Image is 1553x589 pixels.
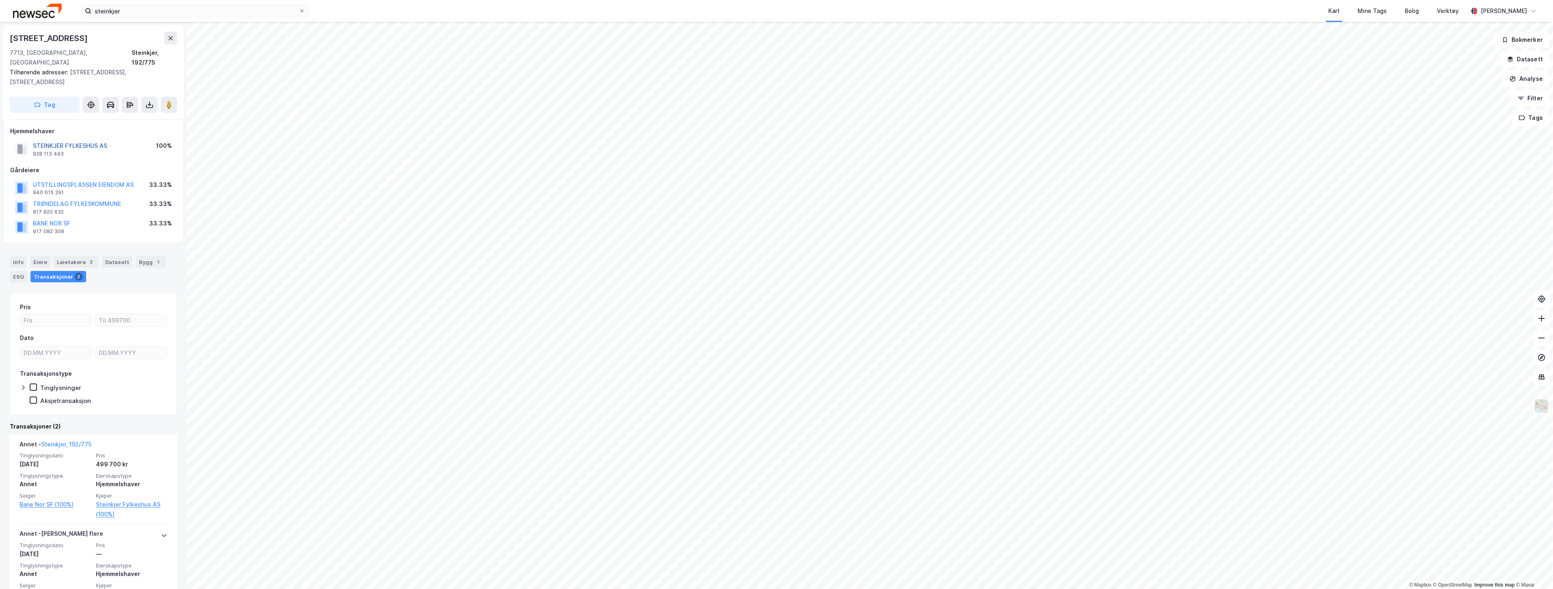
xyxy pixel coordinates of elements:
span: Selger [20,582,91,589]
iframe: Chat Widget [1512,550,1553,589]
div: 2 [75,273,83,281]
div: 33.33% [149,180,172,190]
span: Tinglysningstype [20,562,91,569]
div: Steinkjer, 192/775 [132,48,177,67]
div: 3 [87,258,95,266]
div: Annet [20,569,91,579]
div: — [96,549,167,559]
div: 817 920 632 [33,209,64,215]
div: Info [10,256,27,268]
span: Eierskapstype [96,472,167,479]
div: [PERSON_NAME] [1481,6,1527,16]
div: Annet - [20,440,91,453]
input: Til 499700 [95,314,167,326]
button: Analyse [1503,71,1550,87]
div: Verktøy [1437,6,1459,16]
div: ESG [10,271,27,282]
div: [STREET_ADDRESS], [STREET_ADDRESS] [10,67,171,87]
div: Bygg [136,256,166,268]
span: Kjøper [96,492,167,499]
a: Mapbox [1409,582,1432,588]
div: 33.33% [149,199,172,209]
div: [DATE] [20,459,91,469]
div: [STREET_ADDRESS] [10,32,89,45]
div: Transaksjoner [30,271,86,282]
div: Pris [20,302,31,312]
div: 1 [154,258,163,266]
div: [DATE] [20,549,91,559]
input: Fra [20,314,91,326]
div: Aksjetransaksjon [40,397,91,405]
div: 940 615 291 [33,189,64,196]
input: DD.MM.YYYY [95,346,167,359]
span: Selger [20,492,91,499]
div: Annet [20,479,91,489]
span: Kjøper [96,582,167,589]
div: Mine Tags [1358,6,1387,16]
div: Tinglysninger [40,384,81,392]
div: Kontrollprogram for chat [1512,550,1553,589]
a: Steinkjer Fylkeshus AS (100%) [96,500,167,519]
span: Pris [96,452,167,459]
input: Søk på adresse, matrikkel, gårdeiere, leietakere eller personer [91,5,299,17]
button: Bokmerker [1495,32,1550,48]
div: Hjemmelshaver [96,569,167,579]
a: OpenStreetMap [1433,582,1473,588]
div: Transaksjonstype [20,369,72,379]
div: Dato [20,333,34,343]
button: Filter [1511,90,1550,106]
div: Annet - [PERSON_NAME] flere [20,529,103,542]
a: Improve this map [1475,582,1515,588]
a: Steinkjer, 192/775 [41,441,91,448]
input: DD.MM.YYYY [20,346,91,359]
div: 928 113 493 [33,151,64,157]
div: Eiere [30,256,50,268]
div: 33.33% [149,219,172,228]
div: Hjemmelshaver [96,479,167,489]
div: Leietakere [54,256,99,268]
div: 100% [156,141,172,151]
span: Pris [96,542,167,549]
div: Datasett [102,256,132,268]
img: newsec-logo.f6e21ccffca1b3a03d2d.png [13,4,62,18]
div: Kart [1328,6,1340,16]
span: Eierskapstype [96,562,167,569]
span: Tinglysningsdato [20,452,91,459]
div: Bolig [1405,6,1419,16]
button: Tags [1512,110,1550,126]
a: Bane Nor SF (100%) [20,500,91,509]
div: 7713, [GEOGRAPHIC_DATA], [GEOGRAPHIC_DATA] [10,48,132,67]
span: Tilhørende adresser: [10,69,70,76]
div: Hjemmelshaver [10,126,177,136]
div: Transaksjoner (2) [10,422,177,431]
div: 917 082 308 [33,228,64,235]
span: Tinglysningsdato [20,542,91,549]
button: Datasett [1500,51,1550,67]
span: Tinglysningstype [20,472,91,479]
button: Tag [10,97,80,113]
div: Gårdeiere [10,165,177,175]
div: 499 700 kr [96,459,167,469]
img: Z [1534,398,1549,414]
